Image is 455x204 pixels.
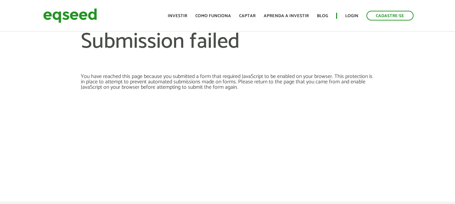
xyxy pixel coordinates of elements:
a: Login [345,14,358,18]
a: Cadastre-se [366,11,414,21]
h1: Submission failed [81,30,374,74]
img: EqSeed [43,7,97,25]
a: Investir [168,14,187,18]
div: You have reached this page because you submitted a form that required JavaScript to be enabled on... [81,74,374,90]
a: Captar [239,14,256,18]
a: Como funciona [195,14,231,18]
a: Aprenda a investir [264,14,309,18]
a: Blog [317,14,328,18]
